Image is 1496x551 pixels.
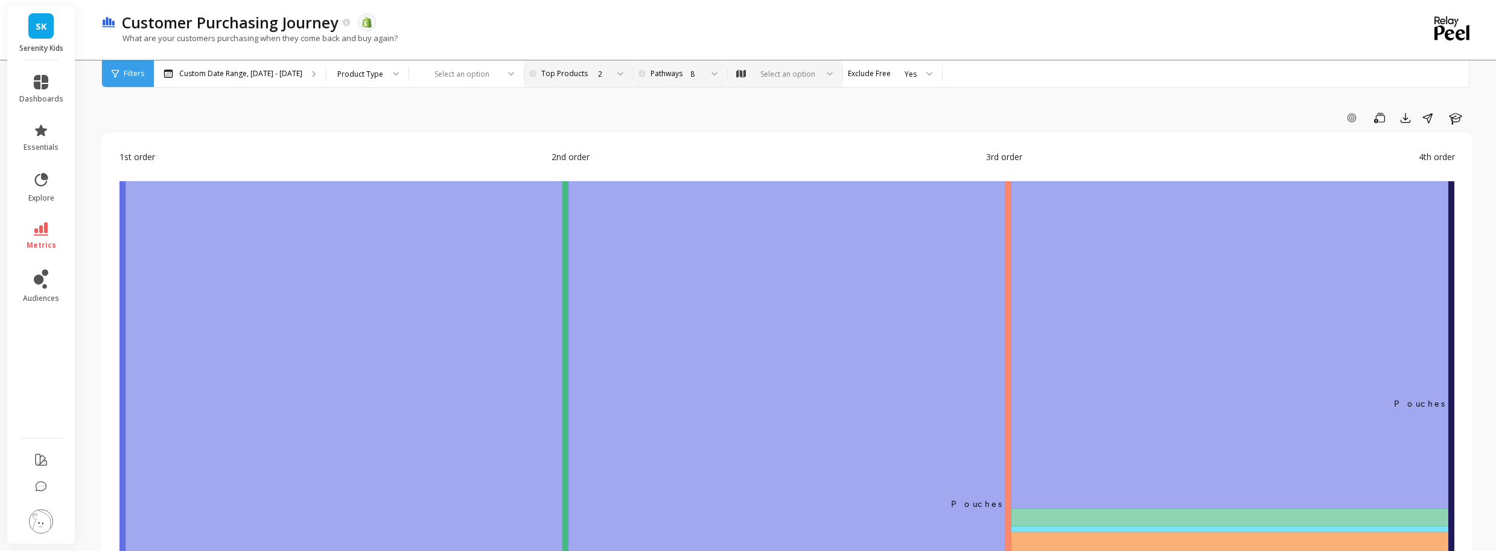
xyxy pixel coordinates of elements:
p: Serenity Kids [19,43,63,53]
span: 2nd order [552,150,590,163]
span: dashboards [19,94,63,104]
img: header icon [101,17,116,28]
p: What are your customers purchasing when they come back and buy again? [101,33,398,43]
p: Custom Date Range, [DATE] - [DATE] [179,69,302,79]
text: ​Pouches [951,499,1002,509]
img: profile picture [29,509,53,533]
div: Product Type [337,68,383,80]
span: explore [28,193,54,203]
span: 4th order [1419,150,1455,163]
div: 8 [690,68,702,80]
img: audience_map.svg [736,69,746,79]
span: 1st order [119,150,155,163]
span: Filters [124,69,144,79]
img: api.shopify.svg [361,17,372,28]
span: SK [36,19,47,33]
p: Customer Purchasing Journey [122,12,338,33]
span: audiences [23,294,59,303]
span: 3rd order [986,150,1022,163]
span: metrics [27,240,56,250]
div: Yes [905,68,917,80]
span: essentials [24,143,59,152]
div: 2 [598,68,608,80]
text: Pouches [1394,399,1445,408]
div: Select an option [759,68,817,80]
